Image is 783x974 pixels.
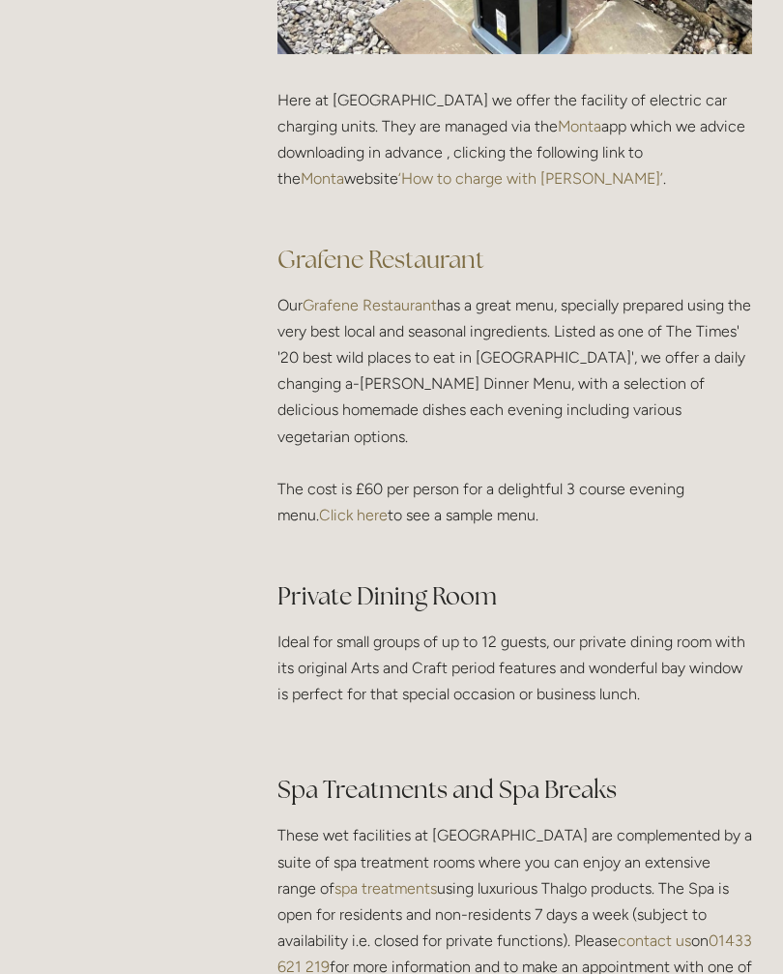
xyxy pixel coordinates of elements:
p: Ideal for small groups of up to 12 guests, our private dining room with its original Arts and Cra... [277,629,752,708]
a: contact us [618,931,691,950]
a: spa treatments [334,879,437,898]
h2: Spa Treatments and Spa Breaks [277,773,752,807]
a: Monta [558,117,601,135]
a: Monta [301,169,344,188]
a: ‘How to charge with [PERSON_NAME]’ [398,169,663,188]
a: Grafene Restaurant [277,244,484,275]
h2: Private Dining Room [277,579,752,613]
p: Our has a great menu, specially prepared using the very best local and seasonal ingredients. List... [277,292,752,555]
a: Click here [319,506,388,524]
a: Grafene Restaurant [303,296,437,314]
p: Here at [GEOGRAPHIC_DATA] we offer the facility of electric car charging units. They are managed ... [277,87,752,219]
